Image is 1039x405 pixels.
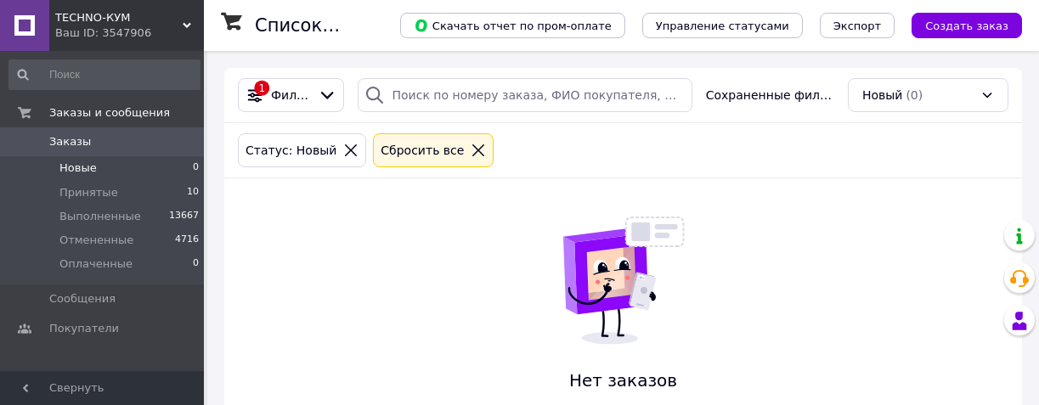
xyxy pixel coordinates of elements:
[706,87,834,104] span: Сохраненные фильтры:
[55,10,183,25] span: TECHNO-КУМ
[49,291,116,307] span: Сообщения
[925,20,1008,32] span: Создать заказ
[59,233,133,248] span: Отмененные
[833,20,881,32] span: Экспорт
[242,141,340,160] div: Статус: Новый
[642,13,803,38] button: Управление статусами
[49,321,119,336] span: Покупатели
[169,209,199,224] span: 13667
[175,233,199,248] span: 4716
[55,25,204,41] div: Ваш ID: 3547906
[656,20,789,32] span: Управление статусами
[906,88,923,102] span: (0)
[511,368,736,393] span: Нет заказов
[59,256,133,272] span: Оплаченные
[59,209,141,224] span: Выполненные
[912,13,1022,38] button: Создать заказ
[400,13,625,38] button: Скачать отчет по пром-оплате
[59,185,118,200] span: Принятые
[377,141,467,160] div: Сбросить все
[49,105,170,121] span: Заказы и сообщения
[414,18,612,33] span: Скачать отчет по пром-оплате
[59,160,97,176] span: Новые
[193,160,199,176] span: 0
[8,59,200,90] input: Поиск
[271,87,311,104] span: Фильтры
[187,185,199,200] span: 10
[358,78,692,112] input: Поиск по номеру заказа, ФИО покупателя, номеру телефона, Email, номеру накладной
[193,256,199,272] span: 0
[895,18,1022,31] a: Создать заказ
[862,87,903,104] span: Новый
[820,13,895,38] button: Экспорт
[255,15,401,36] h1: Список заказов
[49,134,91,149] span: Заказы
